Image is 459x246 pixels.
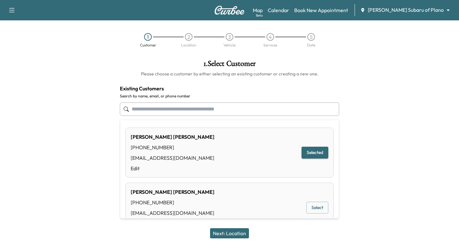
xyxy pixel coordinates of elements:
[307,43,315,47] div: Date
[131,209,215,217] div: [EMAIL_ADDRESS][DOMAIN_NAME]
[131,188,215,196] div: [PERSON_NAME] [PERSON_NAME]
[131,165,215,172] a: Edit
[226,33,233,41] div: 3
[131,154,215,162] div: [EMAIL_ADDRESS][DOMAIN_NAME]
[120,71,339,77] h6: Please choose a customer by either selecting an existing customer or creating a new one.
[263,43,277,47] div: Services
[266,33,274,41] div: 4
[368,6,444,14] span: [PERSON_NAME] Subaru of Plano
[120,94,339,99] label: Search by name, email, or phone number
[256,13,263,18] div: Beta
[306,202,328,214] button: Select
[223,43,236,47] div: Vehicle
[214,6,245,15] img: Curbee Logo
[185,33,193,41] div: 2
[120,85,339,92] h4: Existing Customers
[253,6,263,14] a: MapBeta
[131,199,215,206] div: [PHONE_NUMBER]
[120,60,339,71] h1: 1 . Select Customer
[302,147,328,158] button: Selected
[140,43,156,47] div: Customer
[294,6,348,14] a: Book New Appointment
[268,6,289,14] a: Calendar
[131,133,215,141] div: [PERSON_NAME] [PERSON_NAME]
[181,43,196,47] div: Location
[144,33,152,41] div: 1
[210,228,249,238] button: Next: Location
[131,144,215,151] div: [PHONE_NUMBER]
[307,33,315,41] div: 5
